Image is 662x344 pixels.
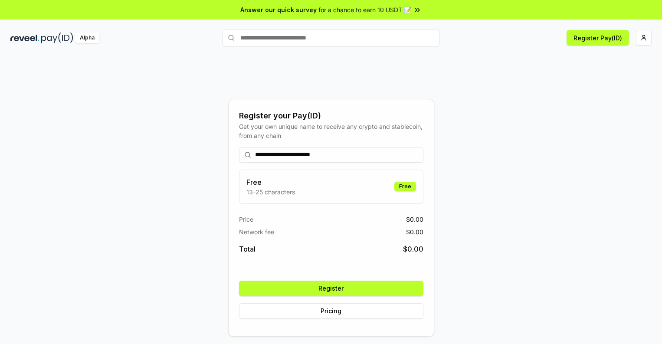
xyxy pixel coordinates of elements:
[240,5,317,14] span: Answer our quick survey
[318,5,411,14] span: for a chance to earn 10 USDT 📝
[239,303,423,319] button: Pricing
[239,244,256,254] span: Total
[403,244,423,254] span: $ 0.00
[406,227,423,236] span: $ 0.00
[239,227,274,236] span: Network fee
[394,182,416,191] div: Free
[75,33,99,43] div: Alpha
[10,33,39,43] img: reveel_dark
[239,110,423,122] div: Register your Pay(ID)
[406,215,423,224] span: $ 0.00
[567,30,629,46] button: Register Pay(ID)
[246,177,295,187] h3: Free
[239,215,253,224] span: Price
[246,187,295,197] p: 13-25 characters
[41,33,73,43] img: pay_id
[239,281,423,296] button: Register
[239,122,423,140] div: Get your own unique name to receive any crypto and stablecoin, from any chain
